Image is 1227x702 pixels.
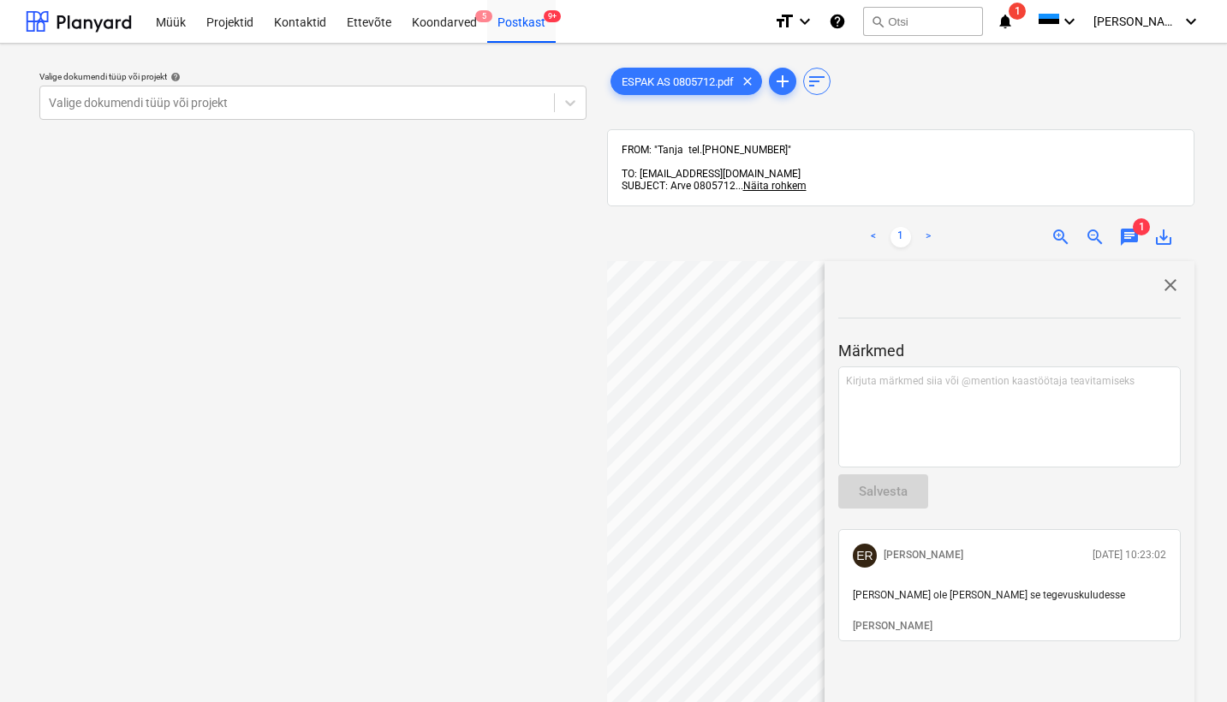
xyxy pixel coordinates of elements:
[475,10,492,22] span: 5
[853,589,1125,601] span: [PERSON_NAME] ole [PERSON_NAME] se tegevuskuludesse
[736,180,807,192] span: ...
[772,71,793,92] span: add
[853,619,932,634] button: [PERSON_NAME]
[1119,227,1140,247] span: chat
[1093,548,1166,562] p: [DATE] 10:23:02
[1133,218,1150,235] span: 1
[890,227,911,247] a: Page 1 is your current page
[737,71,758,92] span: clear
[622,168,801,180] span: TO: [EMAIL_ADDRESS][DOMAIN_NAME]
[622,144,791,156] span: FROM: "Tanja tel.[PHONE_NUMBER]"
[807,71,827,92] span: sort
[544,10,561,22] span: 9+
[167,72,181,82] span: help
[853,544,877,568] div: Egert Remel
[622,180,736,192] span: SUBJECT: Arve 0805712
[838,341,1181,361] p: Märkmed
[1160,275,1181,295] span: close
[39,71,587,82] div: Valige dokumendi tüüp või projekt
[918,227,938,247] a: Next page
[863,227,884,247] a: Previous page
[1085,227,1105,247] span: zoom_out
[1153,227,1174,247] span: save_alt
[884,548,963,562] p: [PERSON_NAME]
[856,549,873,562] span: ER
[1051,227,1071,247] span: zoom_in
[743,180,807,192] span: Näita rohkem
[611,68,762,95] div: ESPAK AS 0805712.pdf
[611,75,744,88] span: ESPAK AS 0805712.pdf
